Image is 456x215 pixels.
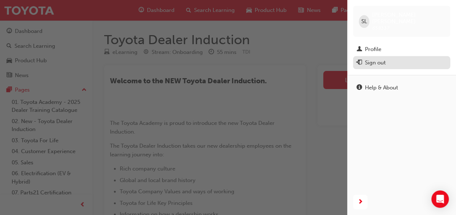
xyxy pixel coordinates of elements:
span: [PERSON_NAME] [PERSON_NAME] [372,12,444,25]
a: Help & About [353,81,450,94]
div: Sign out [365,59,386,67]
button: Sign out [353,56,450,69]
div: Profile [365,45,381,54]
span: info-icon [357,85,362,91]
span: exit-icon [357,60,362,66]
span: next-icon [358,198,363,207]
span: 658337 [372,25,389,31]
div: Help & About [365,84,398,92]
div: Open Intercom Messenger [431,190,449,208]
a: Profile [353,43,450,56]
span: SL [361,17,367,26]
span: man-icon [357,46,362,53]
